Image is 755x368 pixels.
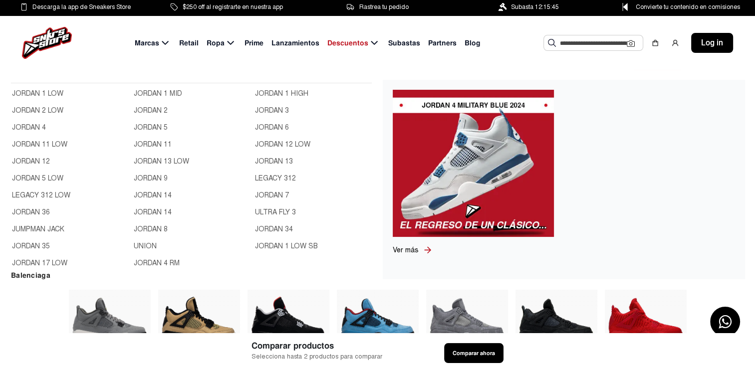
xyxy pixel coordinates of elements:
span: Subasta 12:15:45 [511,1,559,12]
a: LEGACY 312 [255,173,371,184]
a: JORDAN 4 RM [134,258,250,269]
span: Partners [428,38,457,48]
span: Prime [245,38,263,48]
a: JORDAN 1 LOW [12,88,128,99]
span: Marcas [135,38,159,48]
span: Log in [701,37,723,49]
span: Comparar productos [252,340,382,352]
a: JORDAN 14 [134,207,250,218]
span: Blog [465,38,481,48]
button: Comparar ahora [444,343,503,363]
a: JORDAN 17 LOW [12,258,128,269]
span: Lanzamientos [271,38,319,48]
a: JORDAN 7 [255,190,371,201]
span: Convierte tu contenido en comisiones [636,1,740,12]
span: Subastas [388,38,420,48]
a: JORDAN 6 [255,122,371,133]
a: JORDAN 34 [255,224,371,235]
a: JORDAN 14 [134,190,250,201]
a: JORDAN 8 [134,224,250,235]
img: logo [22,27,72,59]
a: JORDAN 1 HIGH [255,88,371,99]
a: JORDAN 13 LOW [134,156,250,167]
span: Retail [179,38,199,48]
a: JORDAN 1 LOW SB [255,241,371,252]
a: JORDAN 11 [134,139,250,150]
span: Rastrea tu pedido [359,1,408,12]
a: LEGACY 312 LOW [12,190,128,201]
img: shopping [651,39,659,47]
span: Ropa [207,38,225,48]
a: JORDAN 2 [134,105,250,116]
span: $250 off al registrarte en nuestra app [183,1,283,12]
img: Tenis Jordan 4 Fossil [161,282,238,359]
img: Tenis Jordan 4 Travis Scott Cactus Jack [339,282,416,359]
a: JORDAN 12 LOW [255,139,371,150]
img: Buscar [548,39,556,47]
a: JORDAN 1 MID [134,88,250,99]
a: UNION [134,241,250,252]
span: Selecciona hasta 2 productos para comparar [252,352,382,362]
span: Descuentos [327,38,368,48]
a: JORDAN 12 [12,156,128,167]
a: JORDAN 13 [255,156,371,167]
a: JORDAN 2 LOW [12,105,128,116]
span: Descarga la app de Sneakers Store [32,1,131,12]
img: Control Point Icon [619,3,631,11]
a: JORDAN 3 [255,105,371,116]
a: JUMPMAN JACK [12,224,128,235]
a: JORDAN 36 [12,207,128,218]
a: ULTRA FLY 3 [255,207,371,218]
img: Cámara [627,39,635,47]
a: Ver más [393,245,423,255]
img: Tenis Jordan 4 Kaws [429,297,505,344]
img: Tenis Jordan 4 Kaws Black [518,298,595,343]
a: JORDAN 5 LOW [12,173,128,184]
img: user [671,39,679,47]
a: JORDAN 4 [12,122,128,133]
h2: Balenciaga [11,270,372,287]
span: Ver más [393,246,419,254]
img: Tenis Jordan 4 Cool Grey [71,282,148,359]
img: Tenis Jordan 4 Bred [250,282,327,359]
img: Tenis Jordan 4 Flyknit Red [607,297,684,344]
a: JORDAN 9 [134,173,250,184]
a: JORDAN 11 LOW [12,139,128,150]
a: JORDAN 35 [12,241,128,252]
a: JORDAN 5 [134,122,250,133]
